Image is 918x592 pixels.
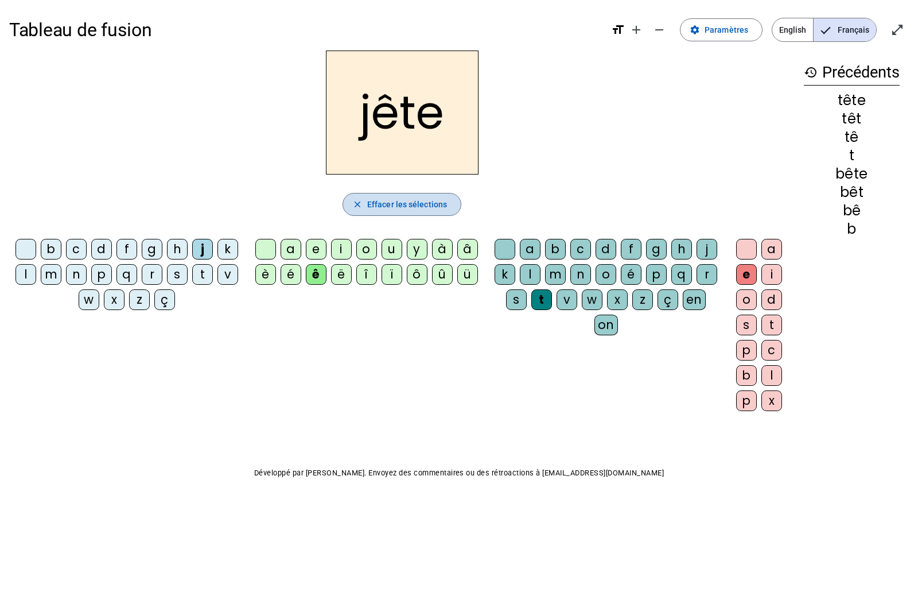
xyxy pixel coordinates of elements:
[804,60,900,86] h3: Précédents
[570,239,591,260] div: c
[804,222,900,236] div: b
[890,23,904,37] mat-icon: open_in_full
[331,264,352,285] div: ë
[761,239,782,260] div: a
[104,289,125,310] div: x
[761,289,782,310] div: d
[582,289,602,310] div: w
[761,390,782,411] div: x
[41,239,61,260] div: b
[356,264,377,285] div: î
[192,239,213,260] div: j
[646,239,667,260] div: g
[382,264,402,285] div: ï
[772,18,877,42] mat-button-toggle-group: Language selection
[804,204,900,218] div: bê
[306,239,326,260] div: e
[886,18,909,41] button: Entrer en plein écran
[761,264,782,285] div: i
[652,23,666,37] mat-icon: remove
[772,18,813,41] span: English
[736,340,757,361] div: p
[367,198,447,211] span: Effacer les sélections
[680,18,763,41] button: Paramètres
[804,185,900,199] div: bêt
[129,289,150,310] div: z
[632,289,653,310] div: z
[761,315,782,335] div: t
[804,149,900,162] div: t
[594,315,618,335] div: on
[596,239,616,260] div: d
[697,239,717,260] div: j
[596,264,616,285] div: o
[79,289,99,310] div: w
[736,390,757,411] div: p
[331,239,352,260] div: i
[15,264,36,285] div: l
[116,239,137,260] div: f
[116,264,137,285] div: q
[41,264,61,285] div: m
[804,94,900,107] div: tête
[192,264,213,285] div: t
[154,289,175,310] div: ç
[281,264,301,285] div: é
[804,65,818,79] mat-icon: history
[407,239,427,260] div: y
[217,264,238,285] div: v
[557,289,577,310] div: v
[646,264,667,285] div: p
[611,23,625,37] mat-icon: format_size
[621,264,641,285] div: é
[658,289,678,310] div: ç
[736,289,757,310] div: o
[705,23,748,37] span: Paramètres
[607,289,628,310] div: x
[671,239,692,260] div: h
[217,239,238,260] div: k
[761,340,782,361] div: c
[255,264,276,285] div: è
[736,264,757,285] div: e
[531,289,552,310] div: t
[736,315,757,335] div: s
[9,466,909,480] p: Développé par [PERSON_NAME]. Envoyez des commentaires ou des rétroactions à [EMAIL_ADDRESS][DOMAI...
[621,239,641,260] div: f
[91,239,112,260] div: d
[629,23,643,37] mat-icon: add
[625,18,648,41] button: Augmenter la taille de la police
[761,365,782,386] div: l
[142,264,162,285] div: r
[356,239,377,260] div: o
[683,289,706,310] div: en
[432,239,453,260] div: à
[142,239,162,260] div: g
[281,239,301,260] div: a
[407,264,427,285] div: ô
[545,264,566,285] div: m
[570,264,591,285] div: n
[66,239,87,260] div: c
[167,239,188,260] div: h
[457,239,478,260] div: â
[506,289,527,310] div: s
[736,365,757,386] div: b
[326,51,479,175] h2: jête
[306,264,326,285] div: ê
[66,264,87,285] div: n
[814,18,876,41] span: Français
[457,264,478,285] div: ü
[671,264,692,285] div: q
[520,264,540,285] div: l
[697,264,717,285] div: r
[9,11,602,48] h1: Tableau de fusion
[520,239,540,260] div: a
[804,167,900,181] div: bête
[804,130,900,144] div: tê
[648,18,671,41] button: Diminuer la taille de la police
[495,264,515,285] div: k
[432,264,453,285] div: û
[167,264,188,285] div: s
[804,112,900,126] div: têt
